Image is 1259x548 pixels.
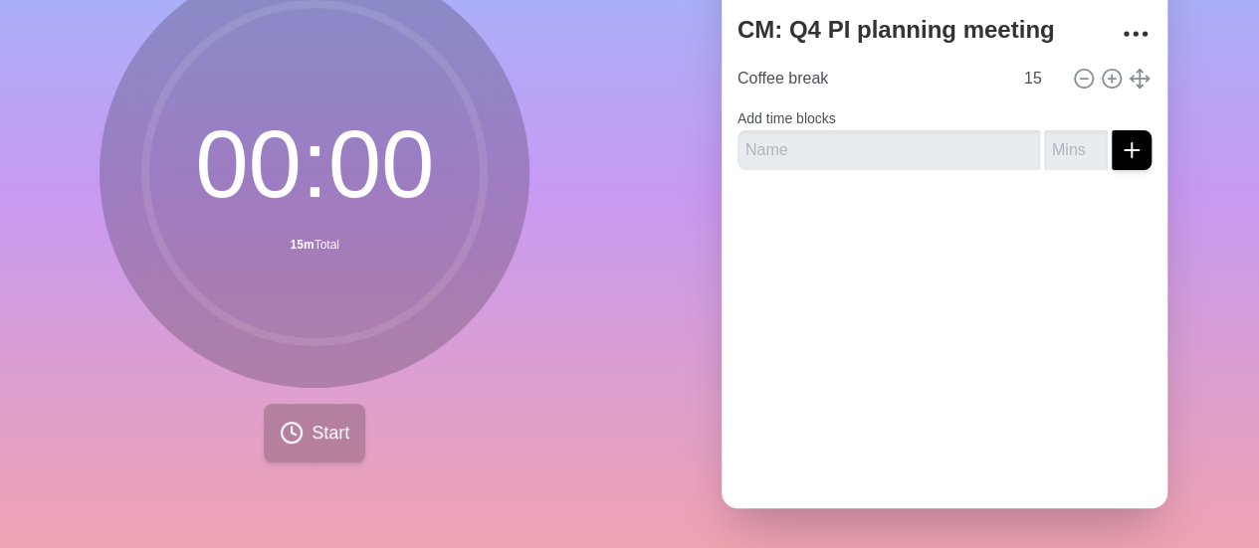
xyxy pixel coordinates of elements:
[737,110,836,126] label: Add time blocks
[1016,59,1064,98] input: Mins
[1044,130,1108,170] input: Mins
[1116,14,1155,54] button: More
[737,130,1040,170] input: Name
[730,59,1012,98] input: Name
[264,404,365,462] button: Start
[312,420,349,447] span: Start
